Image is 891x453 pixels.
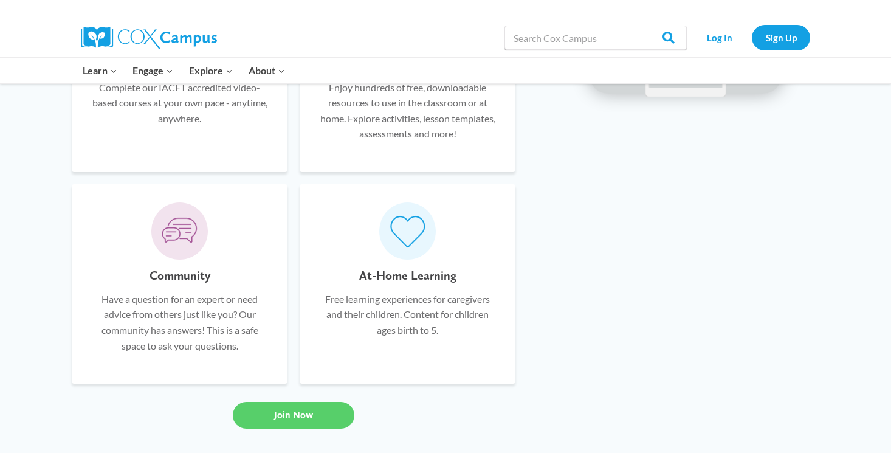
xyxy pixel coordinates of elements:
[693,25,746,50] a: Log In
[75,58,125,83] button: Child menu of Learn
[90,291,269,353] p: Have a question for an expert or need advice from others just like you? Our community has answers...
[181,58,241,83] button: Child menu of Explore
[504,26,687,50] input: Search Cox Campus
[233,402,354,429] a: Join Now
[125,58,182,83] button: Child menu of Engage
[318,291,497,338] p: Free learning experiences for caregivers and their children. Content for children ages birth to 5.
[359,266,456,285] h6: At-Home Learning
[75,58,292,83] nav: Primary Navigation
[274,409,313,421] span: Join Now
[318,80,497,142] p: Enjoy hundreds of free, downloadable resources to use in the classroom or at home. Explore activi...
[150,266,210,285] h6: Community
[693,25,810,50] nav: Secondary Navigation
[90,80,269,126] p: Complete our IACET accredited video-based courses at your own pace - anytime, anywhere.
[241,58,293,83] button: Child menu of About
[752,25,810,50] a: Sign Up
[81,27,217,49] img: Cox Campus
